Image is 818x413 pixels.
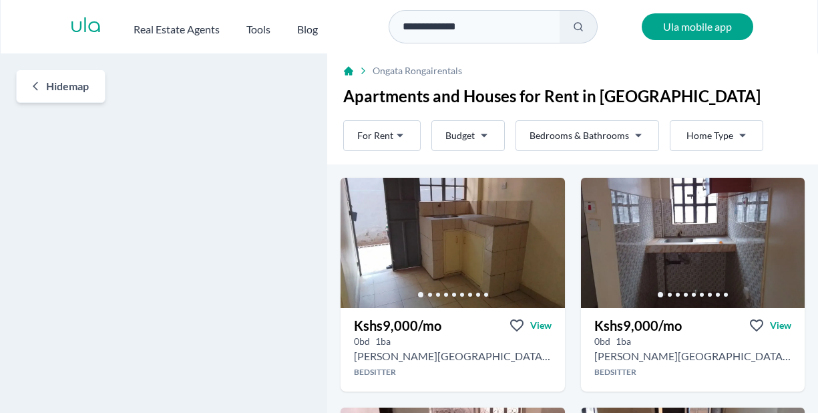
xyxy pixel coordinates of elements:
[134,16,220,37] button: Real Estate Agents
[357,129,393,142] span: For Rent
[341,178,565,308] img: Bedsitter for rent - Kshs 9,000/mo - in Ongata Rongai around Tosha Rongai Petrol Station, Nairobi...
[354,348,552,364] h2: Bedsitter for rent in Ongata Rongai - Kshs 9,000/mo -Tosha Rongai Petrol Station, Nairobi, Kenya,...
[686,129,733,142] span: Home Type
[46,78,89,94] span: Hide map
[642,13,753,40] a: Ula mobile app
[530,319,552,332] span: View
[297,16,318,37] a: Blog
[134,16,345,37] nav: Main
[246,21,270,37] h2: Tools
[770,319,791,332] span: View
[341,308,565,392] a: Kshs9,000/moViewView property in detail0bd 1ba [PERSON_NAME][GEOGRAPHIC_DATA], Ongata RongaiBedsi...
[354,316,441,335] h3: Kshs 9,000 /mo
[70,15,101,39] a: ula
[375,335,391,348] h5: 1 bathrooms
[297,21,318,37] h2: Blog
[341,367,565,378] h4: Bedsitter
[581,308,805,392] a: Kshs9,000/moViewView property in detail0bd 1ba [PERSON_NAME][GEOGRAPHIC_DATA], Ongata RongaiBedsi...
[530,129,629,142] span: Bedrooms & Bathrooms
[594,316,682,335] h3: Kshs 9,000 /mo
[516,120,659,151] button: Bedrooms & Bathrooms
[373,64,462,78] span: Ongata Rongai rentals
[134,21,220,37] h2: Real Estate Agents
[354,335,370,348] h5: 0 bedrooms
[581,367,805,378] h4: Bedsitter
[343,120,421,151] button: For Rent
[246,16,270,37] button: Tools
[616,335,631,348] h5: 1 bathrooms
[431,120,505,151] button: Budget
[670,120,763,151] button: Home Type
[581,178,805,308] img: Bedsitter for rent - Kshs 9,000/mo - in Ongata Rongai Tosha Rongai Petrol Station, Nairobi, Kenya...
[445,129,475,142] span: Budget
[343,86,802,107] h1: Apartments and Houses for Rent in [GEOGRAPHIC_DATA]
[594,348,792,364] h2: Bedsitter for rent in Ongata Rongai - Kshs 9,000/mo -Tosha Rongai Petrol Station, Nairobi, Kenya,...
[594,335,610,348] h5: 0 bedrooms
